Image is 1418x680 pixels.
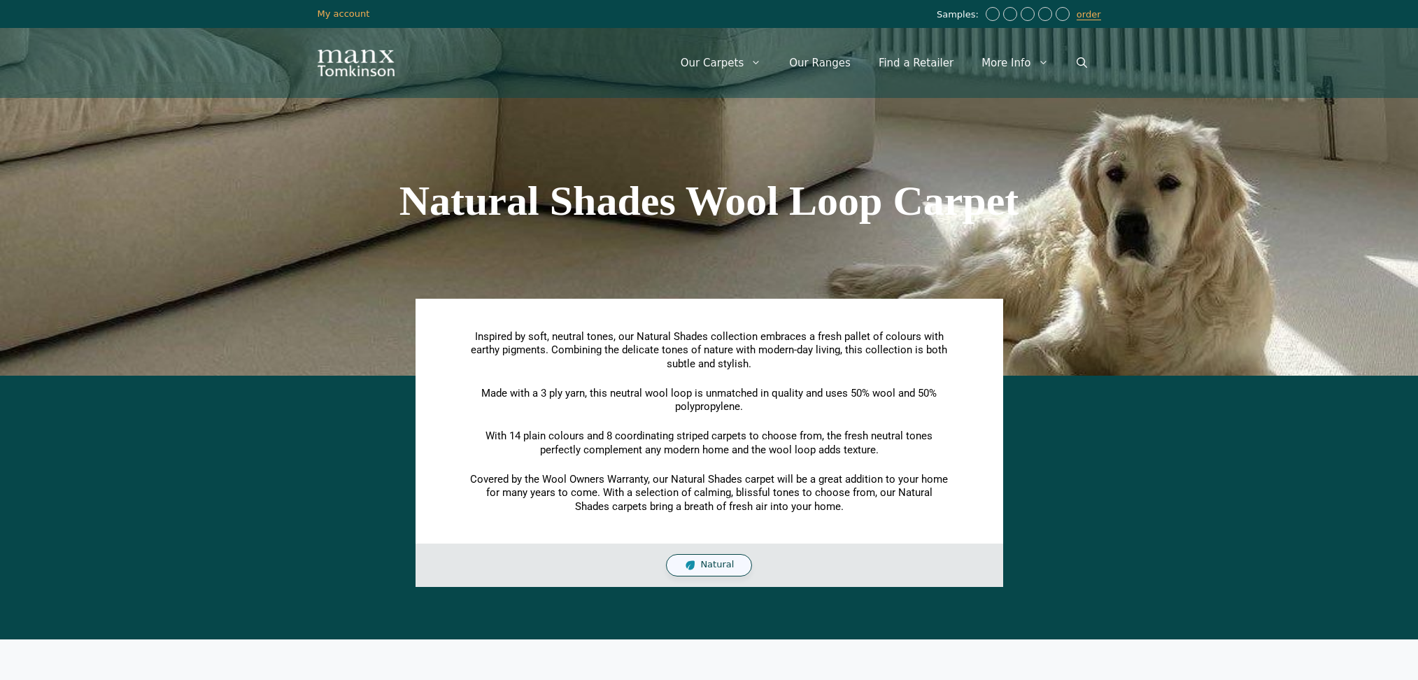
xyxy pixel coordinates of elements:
a: More Info [967,42,1062,84]
span: Natural [700,559,734,571]
span: Made with a 3 ply yarn, this neutral wool loop is unmatched in quality and uses 50% wool and 50% ... [481,387,937,413]
a: Find a Retailer [865,42,967,84]
p: Covered by the Wool Owners Warranty, our Natural Shades carpet will be a great addition to your h... [468,473,951,514]
a: Open Search Bar [1063,42,1101,84]
span: Inspired by soft, neutral tones, our Natural Shades collection embraces a fresh pallet of colours... [471,330,947,370]
span: Samples: [937,9,982,21]
a: Our Ranges [775,42,865,84]
nav: Primary [667,42,1101,84]
a: order [1077,9,1101,20]
a: My account [318,8,370,19]
h1: Natural Shades Wool Loop Carpet [318,180,1101,222]
a: Our Carpets [667,42,776,84]
span: With 14 plain colours and 8 coordinating striped carpets to choose from, the fresh neutral tones ... [485,430,933,456]
img: Manx Tomkinson [318,50,395,76]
